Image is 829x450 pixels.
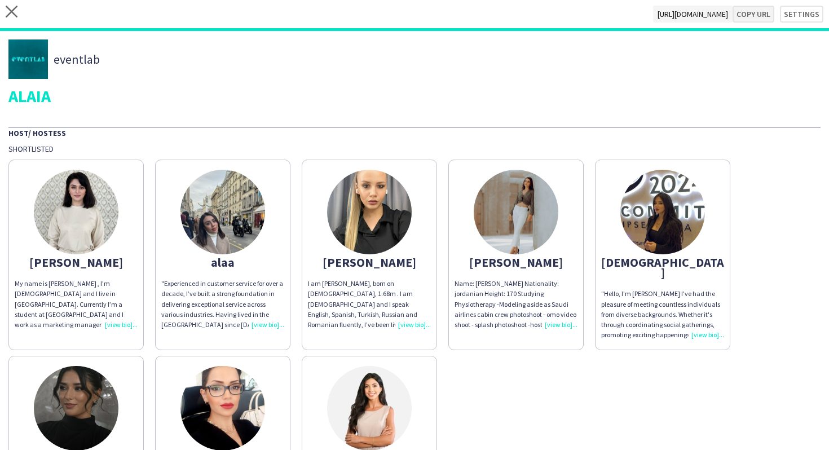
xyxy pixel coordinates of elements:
[653,6,733,23] span: [URL][DOMAIN_NAME]
[161,257,284,267] div: alaa
[455,257,577,267] div: [PERSON_NAME]
[8,39,48,79] img: thumb-00f100d9-d361-4665-9bc1-ed0bd02e0cd4.jpg
[8,87,821,104] div: ALAIA
[308,279,431,330] div: I am [PERSON_NAME], born on [DEMOGRAPHIC_DATA], 1.68m . I am [DEMOGRAPHIC_DATA] and I speak Engli...
[180,170,265,254] img: thumb-4db18bfc-045e-4a19-b338-6d3b665174d0.jpg
[15,257,138,267] div: [PERSON_NAME]
[620,170,705,254] img: thumb-67570c1f332d6.jpeg
[474,170,558,254] img: thumb-ed099fa7-420b-4e7e-a244-c78868f51d91.jpg
[780,6,823,23] button: Settings
[15,279,138,330] div: My name is [PERSON_NAME] , I’m [DEMOGRAPHIC_DATA] and I live in [GEOGRAPHIC_DATA]. Currently I’m ...
[8,144,821,154] div: Shortlisted
[733,6,774,23] button: Copy url
[34,170,118,254] img: thumb-65fd4304e6b47.jpeg
[455,279,577,330] div: Name: [PERSON_NAME] Nationality: jordanian Height: 170 Studying Physiotherapy -Modeling aside as ...
[8,127,821,138] div: Host/ Hostess
[308,257,431,267] div: [PERSON_NAME]
[54,54,100,64] span: eventlab
[161,279,284,330] div: "Experienced in customer service for over a decade, I’ve built a strong foundation in delivering ...
[327,170,412,254] img: thumb-1ae75a8f-7936-4c0a-9305-fba5d3d5aeae.jpg
[601,289,724,340] div: "Hello, I'm [PERSON_NAME] I've had the pleasure of meeting countless individuals from diverse bac...
[601,257,724,277] div: [DEMOGRAPHIC_DATA]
